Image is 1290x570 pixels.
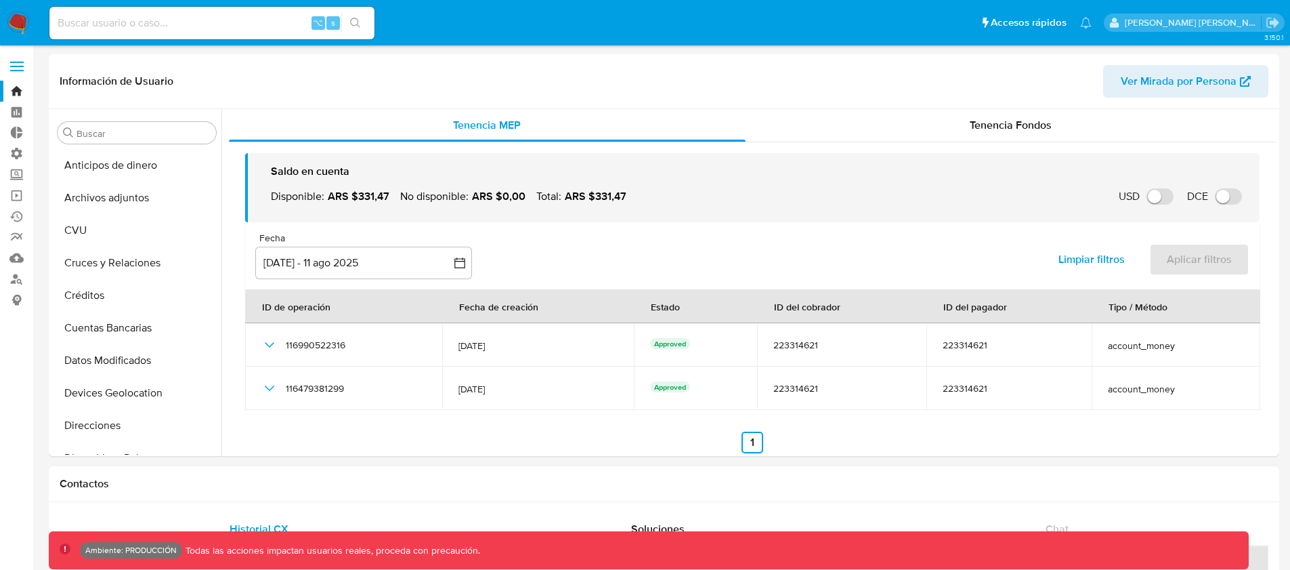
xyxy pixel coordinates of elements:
input: Buscar [77,127,211,140]
button: search-icon [341,14,369,33]
h1: Contactos [60,477,1268,491]
input: Buscar usuario o caso... [49,14,374,32]
p: Ambiente: PRODUCCIÓN [85,548,177,553]
button: Ver Mirada por Persona [1103,65,1268,98]
button: Cruces y Relaciones [52,247,221,279]
button: Créditos [52,279,221,312]
button: Devices Geolocation [52,377,221,409]
button: Buscar [63,127,74,138]
p: victor.david@mercadolibre.com.co [1125,16,1262,29]
a: Salir [1266,16,1280,30]
span: s [331,16,335,29]
span: Ver Mirada por Persona [1121,65,1237,98]
span: Historial CX [230,521,288,537]
h1: Información de Usuario [60,75,173,88]
p: Todas las acciones impactan usuarios reales, proceda con precaución. [182,544,480,557]
button: Dispositivos Point [52,442,221,474]
button: CVU [52,214,221,247]
span: Accesos rápidos [991,16,1067,30]
span: Soluciones [631,521,685,537]
button: Anticipos de dinero [52,149,221,182]
button: Direcciones [52,409,221,442]
button: Cuentas Bancarias [52,312,221,344]
a: Notificaciones [1080,17,1092,28]
button: Datos Modificados [52,344,221,377]
span: Chat [1046,521,1069,537]
span: ⌥ [313,16,323,29]
button: Archivos adjuntos [52,182,221,214]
